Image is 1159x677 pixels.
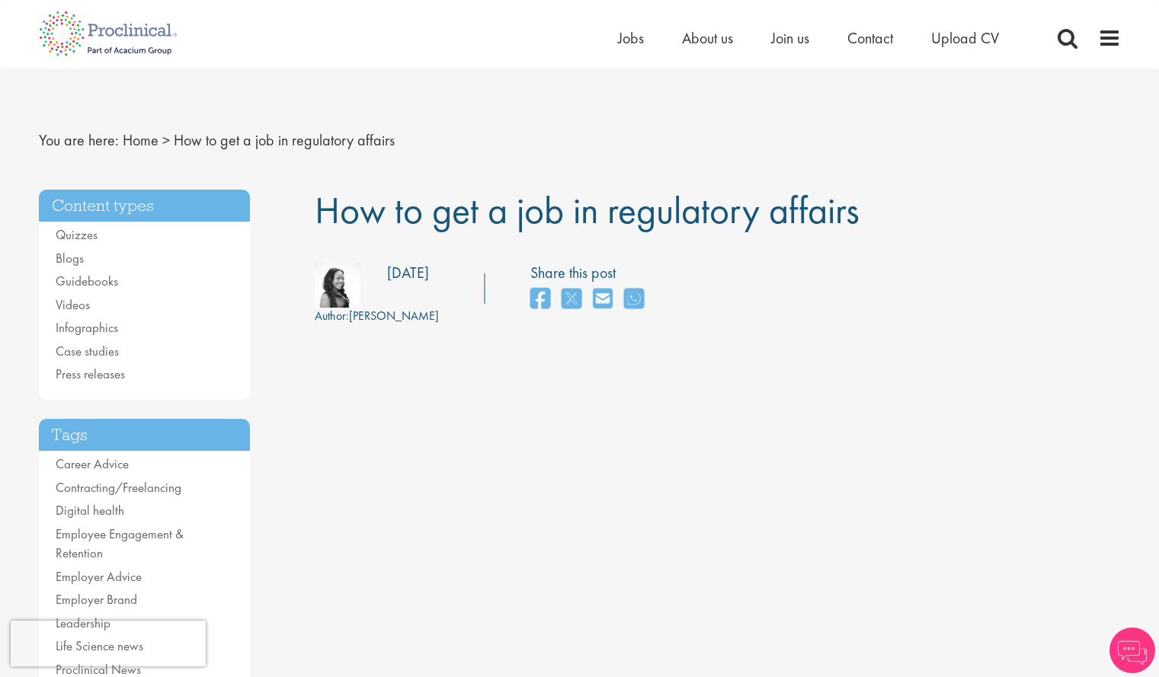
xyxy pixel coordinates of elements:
[315,262,360,308] img: 383e1147-3b0e-4ab7-6ae9-08d7f17c413d
[56,296,90,313] a: Videos
[174,130,395,150] span: How to get a job in regulatory affairs
[39,190,251,222] h3: Content types
[56,502,124,519] a: Digital health
[1109,628,1155,673] img: Chatbot
[315,308,349,324] span: Author:
[530,283,550,316] a: share on facebook
[315,186,860,235] span: How to get a job in regulatory affairs
[593,283,613,316] a: share on email
[624,283,644,316] a: share on whats app
[39,419,251,452] h3: Tags
[56,366,125,382] a: Press releases
[56,226,98,243] a: Quizzes
[56,250,84,267] a: Blogs
[56,319,118,336] a: Infographics
[56,568,142,585] a: Employer Advice
[56,525,184,562] a: Employee Engagement & Retention
[847,28,893,48] a: Contact
[56,615,110,631] a: Leadership
[56,591,137,608] a: Employer Brand
[56,273,118,289] a: Guidebooks
[931,28,999,48] a: Upload CV
[11,621,206,666] iframe: reCAPTCHA
[530,262,652,284] label: Share this post
[56,455,129,472] a: Career Advice
[56,479,181,496] a: Contracting/Freelancing
[682,28,733,48] a: About us
[771,28,809,48] a: Join us
[123,130,158,150] a: breadcrumb link
[162,130,170,150] span: >
[56,343,119,359] a: Case studies
[39,130,119,150] span: You are here:
[315,308,439,325] div: [PERSON_NAME]
[618,28,644,48] a: Jobs
[387,262,429,284] div: [DATE]
[562,283,581,316] a: share on twitter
